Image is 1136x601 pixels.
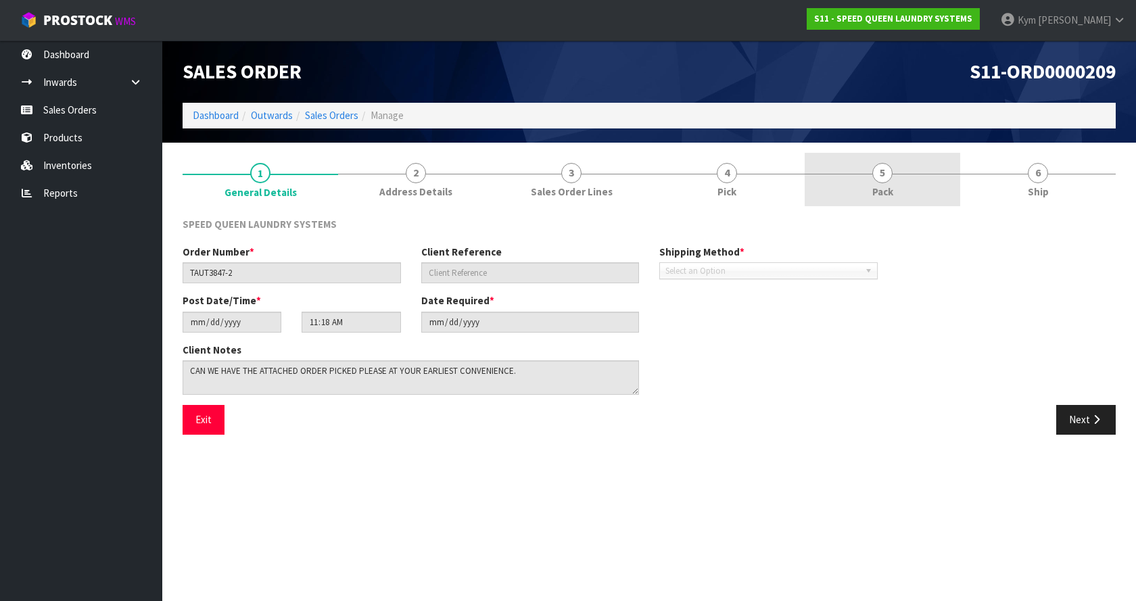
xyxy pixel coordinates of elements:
[379,185,452,199] span: Address Details
[183,218,337,231] span: SPEED QUEEN LAUNDRY SYSTEMS
[371,109,404,122] span: Manage
[305,109,358,122] a: Sales Orders
[183,293,261,308] label: Post Date/Time
[183,59,302,84] span: Sales Order
[183,207,1116,445] span: General Details
[251,109,293,122] a: Outwards
[421,293,494,308] label: Date Required
[872,163,893,183] span: 5
[183,245,254,259] label: Order Number
[814,13,972,24] strong: S11 - SPEED QUEEN LAUNDRY SYSTEMS
[421,245,502,259] label: Client Reference
[1056,405,1116,434] button: Next
[183,343,241,357] label: Client Notes
[717,163,737,183] span: 4
[1028,185,1049,199] span: Ship
[1018,14,1036,26] span: Kym
[115,15,136,28] small: WMS
[421,262,640,283] input: Client Reference
[1028,163,1048,183] span: 6
[224,185,297,199] span: General Details
[665,263,859,279] span: Select an Option
[20,11,37,28] img: cube-alt.png
[872,185,893,199] span: Pack
[193,109,239,122] a: Dashboard
[659,245,744,259] label: Shipping Method
[717,185,736,199] span: Pick
[183,262,401,283] input: Order Number
[561,163,582,183] span: 3
[250,163,270,183] span: 1
[531,185,613,199] span: Sales Order Lines
[43,11,112,29] span: ProStock
[183,405,224,434] button: Exit
[970,59,1116,84] span: S11-ORD0000209
[1038,14,1111,26] span: [PERSON_NAME]
[406,163,426,183] span: 2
